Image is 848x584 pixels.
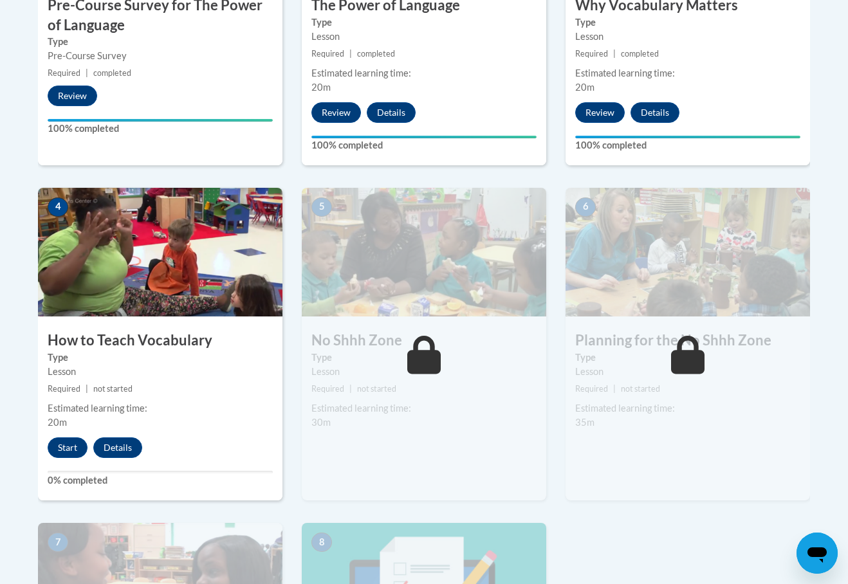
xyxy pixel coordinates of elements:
button: Review [575,102,625,123]
span: 5 [311,197,332,217]
label: Type [311,351,537,365]
label: Type [575,15,800,30]
button: Details [93,437,142,458]
span: Required [311,384,344,394]
span: Required [48,384,80,394]
div: Estimated learning time: [48,401,273,415]
label: Type [48,35,273,49]
img: Course Image [302,188,546,316]
div: Estimated learning time: [311,401,537,415]
span: completed [357,49,395,59]
span: Required [48,68,80,78]
div: Lesson [311,30,537,44]
span: Required [575,49,608,59]
label: 0% completed [48,473,273,488]
h3: No Shhh Zone [302,331,546,351]
label: Type [311,15,537,30]
label: 100% completed [575,138,800,152]
span: | [613,384,616,394]
button: Details [631,102,679,123]
span: | [349,384,352,394]
span: completed [93,68,131,78]
div: Estimated learning time: [575,66,800,80]
label: 100% completed [48,122,273,136]
div: Lesson [575,30,800,44]
span: completed [621,49,659,59]
span: | [349,49,352,59]
div: Lesson [311,365,537,379]
div: Lesson [575,365,800,379]
span: 7 [48,533,68,552]
span: | [86,68,88,78]
button: Review [311,102,361,123]
button: Start [48,437,88,458]
div: Estimated learning time: [311,66,537,80]
div: Your progress [575,136,800,138]
span: | [86,384,88,394]
div: Your progress [48,119,273,122]
div: Your progress [311,136,537,138]
h3: Planning for the No Shhh Zone [566,331,810,351]
span: 6 [575,197,596,217]
label: 100% completed [311,138,537,152]
span: 8 [311,533,332,552]
div: Estimated learning time: [575,401,800,415]
div: Lesson [48,365,273,379]
span: 20m [48,417,67,428]
div: Pre-Course Survey [48,49,273,63]
span: not started [357,384,396,394]
span: Required [311,49,344,59]
button: Review [48,86,97,106]
h3: How to Teach Vocabulary [38,331,282,351]
button: Details [367,102,416,123]
span: not started [621,384,660,394]
label: Type [48,351,273,365]
span: 35m [575,417,595,428]
span: 4 [48,197,68,217]
span: 20m [575,82,595,93]
img: Course Image [566,188,810,316]
span: | [613,49,616,59]
img: Course Image [38,188,282,316]
span: Required [575,384,608,394]
span: 20m [311,82,331,93]
iframe: Button to launch messaging window [797,533,838,574]
span: not started [93,384,133,394]
span: 30m [311,417,331,428]
label: Type [575,351,800,365]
